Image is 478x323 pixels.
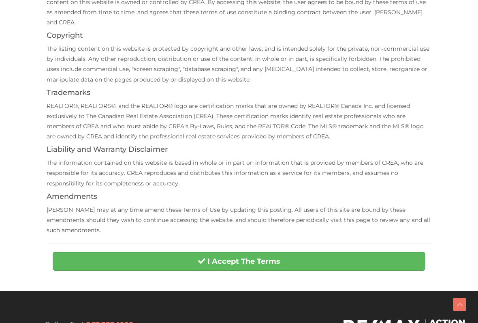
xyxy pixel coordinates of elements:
p: The information contained on this website is based in whole or in part on information that is pro... [47,158,431,189]
strong: I Accept The Terms [207,257,280,266]
p: [PERSON_NAME] may at any time amend these Terms of Use by updating this posting. All users of thi... [47,205,431,236]
h4: Copyright [47,32,431,40]
p: REALTOR®, REALTORS®, and the REALTOR® logo are certification marks that are owned by REALTOR® Can... [47,101,431,142]
button: I Accept The Terms [53,252,425,271]
p: The listing content on this website is protected by copyright and other laws, and is intended sol... [47,44,431,85]
h4: Liability and Warranty Disclaimer [47,146,431,154]
h4: Amendments [47,193,431,201]
h4: Trademarks [47,89,431,97]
